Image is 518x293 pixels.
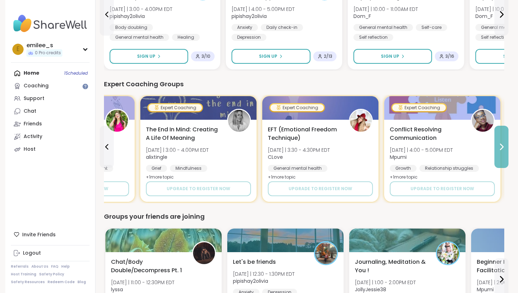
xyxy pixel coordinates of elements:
a: Chat [11,105,90,118]
span: Sign Up [137,53,155,60]
span: 3 / 16 [445,54,454,59]
div: Growth [390,165,417,172]
b: pipishay2olivia [110,13,145,20]
a: Safety Policy [39,272,64,277]
a: Host [11,143,90,156]
img: alixtingle [228,110,250,132]
span: Upgrade to register now [45,186,108,192]
button: Upgrade to register now [268,181,373,196]
img: Mpumi [472,110,494,132]
b: CLove [268,154,283,161]
span: Journaling, Meditation & You ! [355,258,428,275]
div: Activity [24,133,42,140]
iframe: Spotlight [82,83,88,89]
div: Host [24,146,36,153]
span: 0 Pro credits [35,50,61,56]
span: [DATE] | 3:00 - 4:00PM EDT [110,6,172,13]
span: [DATE] | 12:30 - 1:30PM EDT [233,270,295,278]
button: Upgrade to register now [390,181,495,196]
a: Redeem Code [48,280,75,285]
div: Expert Coaching Groups [104,79,504,89]
span: Sign Up [259,53,277,60]
a: Activity [11,130,90,143]
a: Logout [11,247,90,260]
button: Sign Up [353,49,432,64]
div: Chat [24,108,36,115]
button: Upgrade to register now [24,181,129,196]
span: Conflict Resolving Communication [390,125,463,142]
div: Self-care [416,24,447,31]
span: [DATE] | 3:00 - 4:00PM EDT [146,146,209,154]
span: [DATE] | 1:00 - 2:00PM EDT [355,279,416,286]
div: General mental health [268,165,327,172]
div: Expert Coaching [392,104,446,111]
span: The End In Mind: Creating A Life Of Meaning [146,125,219,142]
div: Body doubling [110,24,153,31]
div: Self reflection [353,34,393,41]
div: Groups your friends are joining [104,212,504,222]
span: 3 / 10 [202,54,210,59]
button: Upgrade to register now [146,181,251,196]
span: Let's be friends [233,258,276,266]
img: pipishay2olivia [315,242,337,264]
b: Dom_F [475,13,493,20]
div: Expert Coaching [148,104,202,111]
b: Dom_F [353,13,371,20]
a: Coaching [11,80,90,92]
span: [DATE] | 11:00 - 12:30PM EDT [111,279,174,286]
b: alixtingle [146,154,167,161]
div: Depression [232,34,266,41]
div: Mindfulness [170,165,207,172]
a: Host Training [11,272,36,277]
div: Daily check-in [261,24,303,31]
a: Referrals [11,264,29,269]
a: Support [11,92,90,105]
b: pipishay2olivia [233,278,268,285]
span: [DATE] | 4:00 - 5:00PM EDT [390,146,453,154]
span: 2 / 13 [324,54,332,59]
div: Personal development [54,165,113,172]
div: Expert Coaching [270,104,324,111]
span: Upgrade to register now [167,186,230,192]
div: Invite Friends [11,228,90,241]
div: General mental health [110,34,169,41]
span: Upgrade to register now [289,186,352,192]
div: Anxiety [232,24,258,31]
img: JollyJessie38 [437,242,459,264]
div: Grief [146,165,167,172]
span: e [17,45,19,54]
button: Sign Up [232,49,310,64]
span: EFT (Emotional Freedom Technique) [268,125,341,142]
span: Sign Up [381,53,399,60]
a: Blog [78,280,86,285]
div: Logout [23,250,41,257]
a: Help [61,264,70,269]
b: pipishay2olivia [232,13,267,20]
div: General mental health [353,24,413,31]
div: emilee_s [26,42,62,49]
div: Self reflection [475,34,515,41]
b: lyssa [111,286,123,293]
a: Friends [11,118,90,130]
div: Friends [24,120,42,127]
b: Mpumi [390,154,407,161]
a: FAQ [51,264,58,269]
div: Support [24,95,44,102]
div: Healing [172,34,200,41]
span: [DATE] | 4:00 - 5:00PM EDT [232,6,295,13]
span: [DATE] | 3:30 - 4:30PM EDT [268,146,330,154]
div: Coaching [24,82,49,89]
div: Relationship struggles [419,165,479,172]
b: Mpumi [477,286,494,293]
button: Sign Up [110,49,188,64]
a: About Us [31,264,48,269]
img: CLove [350,110,372,132]
span: Chat/Body Double/Decompress Pt. 1 [111,258,184,275]
span: [DATE] | 10:00 - 11:00AM EDT [353,6,418,13]
img: ShareWell Nav Logo [11,11,90,36]
img: stephaniemthoma [106,110,128,132]
a: Safety Resources [11,280,45,285]
img: lyssa [193,242,215,264]
b: JollyJessie38 [355,286,386,293]
span: Upgrade to register now [411,186,474,192]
